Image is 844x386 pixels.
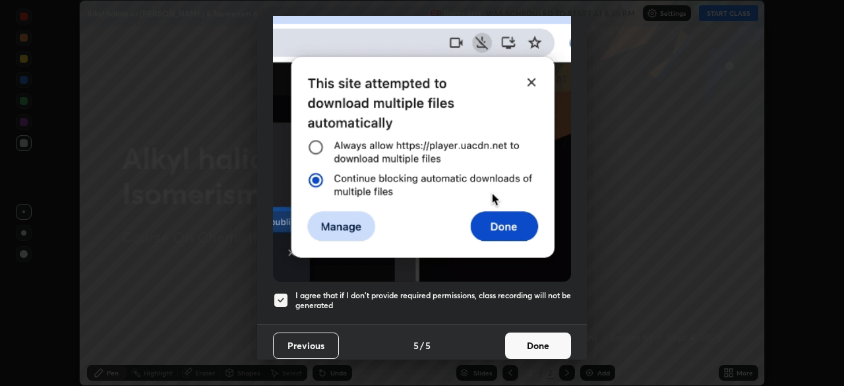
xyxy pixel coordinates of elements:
h4: / [420,338,424,352]
h5: I agree that if I don't provide required permissions, class recording will not be generated [295,290,571,311]
button: Done [505,333,571,359]
h4: 5 [413,338,419,352]
h4: 5 [425,338,431,352]
button: Previous [273,333,339,359]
